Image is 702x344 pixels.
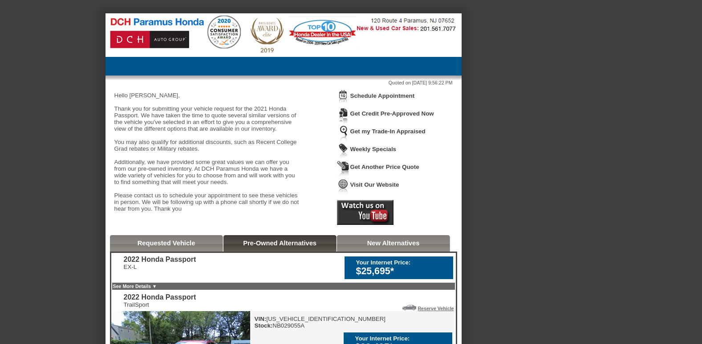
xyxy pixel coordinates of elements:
b: VIN: [255,316,267,322]
img: Icon_WeeklySpecials.png [337,143,349,160]
a: See More Details ▼ [113,284,157,289]
div: $25,695* [356,266,449,277]
div: Your Internet Price: [356,259,449,266]
a: Weekly Specials [350,146,396,152]
a: Requested Vehicle [138,240,195,247]
a: Get my Trade-In Appraised [350,128,426,135]
div: 2022 Honda Passport [124,293,196,301]
img: Icon_VisitWebsite.png [337,179,349,195]
a: New Alternatives [367,240,420,247]
b: Stock: [255,322,273,329]
img: Icon_ScheduleAppointment.png [337,90,349,106]
a: Reserve Vehicle [418,306,454,311]
a: Get Another Price Quote [350,164,419,170]
img: Icon_GetQuote.png [337,161,349,177]
div: 2022 Honda Passport [124,256,196,264]
a: Get Credit Pre-Approved Now [350,110,434,117]
div: Your Internet Price: [355,335,448,342]
img: Icon_ReserveVehicleCar.png [402,305,416,310]
div: Quoted on [DATE] 9:56:22 PM [114,80,453,85]
div: EX-L [124,264,196,270]
a: Schedule Appointment [350,92,415,99]
a: Pre-Owned Alternatives [243,240,317,247]
img: Icon_Youtube2.png [337,200,394,225]
img: Icon_CreditApproval.png [337,108,349,124]
div: [US_VEHICLE_IDENTIFICATION_NUMBER] NB029055A [255,316,386,329]
img: Icon_TradeInAppraisal.png [337,125,349,142]
div: TrailSport [124,301,196,308]
a: Visit Our Website [350,181,399,188]
div: Hello [PERSON_NAME], Thank you for submitting your vehicle request for the 2021 Honda Passport. W... [114,85,301,219]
